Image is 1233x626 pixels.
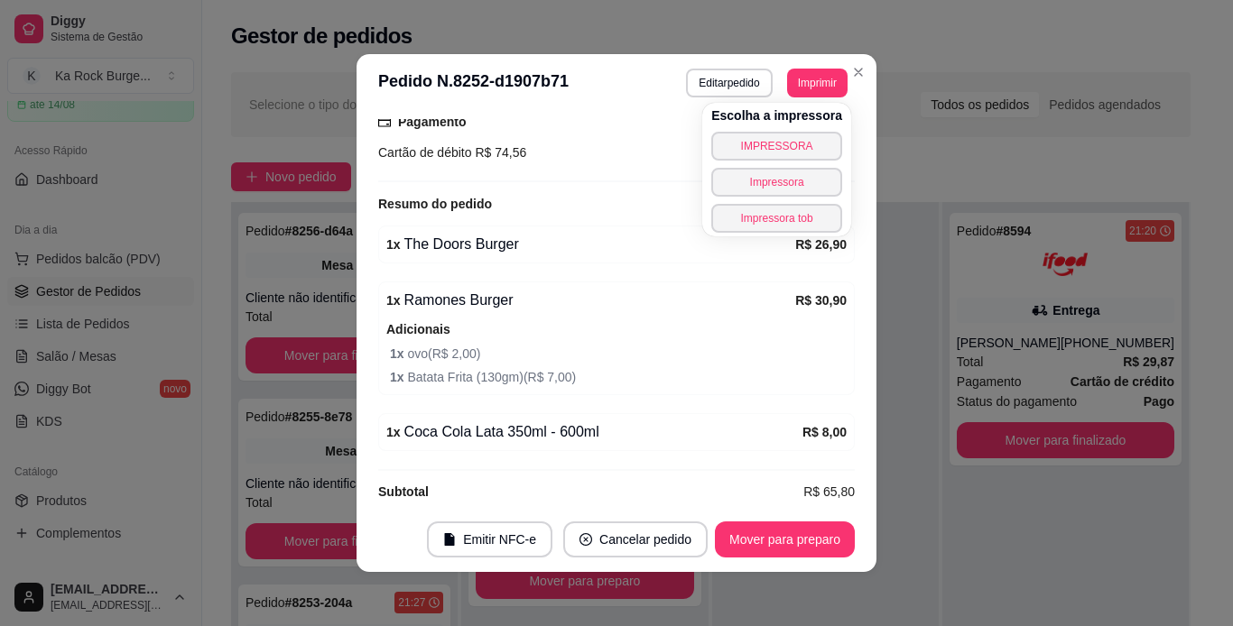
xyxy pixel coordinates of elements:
[844,58,873,87] button: Close
[378,69,569,97] h3: Pedido N. 8252-d1907b71
[386,322,450,336] strong: Adicionais
[386,425,401,439] strong: 1 x
[443,533,456,546] span: file
[378,145,472,160] span: Cartão de débito
[386,290,795,311] div: Ramones Burger
[378,484,429,499] strong: Subtotal
[390,367,847,387] span: Batata Frita (130gm) ( R$ 7,00 )
[378,115,391,128] span: credit-card
[390,370,407,384] strong: 1 x
[386,293,401,308] strong: 1 x
[563,521,708,557] button: close-circleCancelar pedido
[390,346,407,361] strong: 1 x
[715,521,855,557] button: Mover para preparo
[803,482,855,502] span: R$ 65,80
[711,204,842,233] button: Impressora tob
[378,197,492,211] strong: Resumo do pedido
[386,234,795,255] div: The Doors Burger
[711,106,842,124] h4: Escolha a impressora
[711,168,842,197] button: Impressora
[390,344,847,364] span: ovo ( R$ 2,00 )
[579,533,592,546] span: close-circle
[386,421,802,443] div: Coca Cola Lata 350ml - 600ml
[386,237,401,252] strong: 1 x
[686,69,772,97] button: Editarpedido
[795,237,847,252] strong: R$ 26,90
[795,293,847,308] strong: R$ 30,90
[787,69,848,97] button: Imprimir
[472,145,527,160] span: R$ 74,56
[711,132,842,161] button: IMPRESSORA
[398,115,466,129] strong: Pagamento
[802,425,847,439] strong: R$ 8,00
[427,521,552,557] button: fileEmitir NFC-e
